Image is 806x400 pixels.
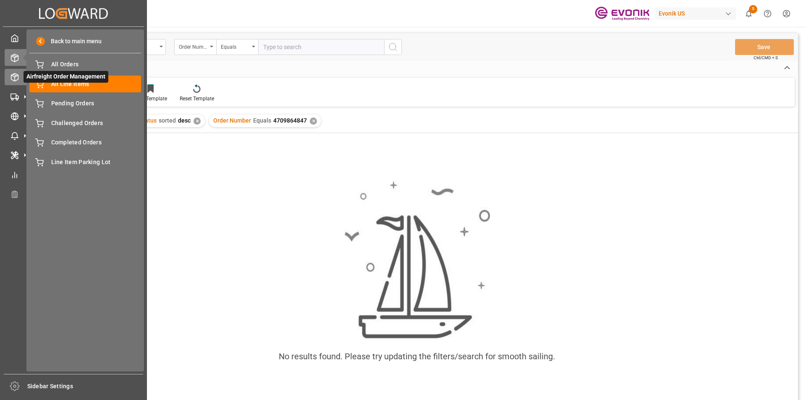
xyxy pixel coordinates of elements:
[29,95,141,112] a: Pending Orders
[51,99,141,108] span: Pending Orders
[194,118,201,125] div: ✕
[384,39,402,55] button: search button
[51,60,141,69] span: All Orders
[5,30,142,46] a: My Cockpit
[51,138,141,147] span: Completed Orders
[5,186,142,202] a: Transport Planner
[134,95,167,102] div: Save Template
[655,5,739,21] button: Evonik US
[273,117,307,124] span: 4709864847
[595,6,649,21] img: Evonik-brand-mark-Deep-Purple-RGB.jpeg_1700498283.jpeg
[343,180,490,340] img: smooth_sailing.jpeg
[159,117,176,124] span: sorted
[178,117,191,124] span: desc
[45,37,102,46] span: Back to main menu
[739,4,758,23] button: show 5 new notifications
[310,118,317,125] div: ✕
[735,39,794,55] button: Save
[24,71,108,83] span: Airfreight Order Management
[27,382,144,391] span: Sidebar Settings
[253,117,271,124] span: Equals
[174,39,216,55] button: open menu
[221,41,249,51] div: Equals
[29,56,141,73] a: All Orders
[180,95,214,102] div: Reset Template
[179,41,207,51] div: Order Number
[5,166,142,183] a: My Reports
[655,8,736,20] div: Evonik US
[51,80,141,89] span: All Line Items
[29,134,141,151] a: Completed Orders
[51,119,141,128] span: Challenged Orders
[749,5,757,13] span: 5
[51,158,141,167] span: Line Item Parking Lot
[758,4,777,23] button: Help Center
[29,154,141,170] a: Line Item Parking Lot
[754,55,778,61] span: Ctrl/CMD + S
[29,115,141,131] a: Challenged Orders
[29,76,141,92] a: All Line Items
[279,350,555,363] div: No results found. Please try updating the filters/search for smooth sailing.
[213,117,251,124] span: Order Number
[258,39,384,55] input: Type to search
[216,39,258,55] button: open menu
